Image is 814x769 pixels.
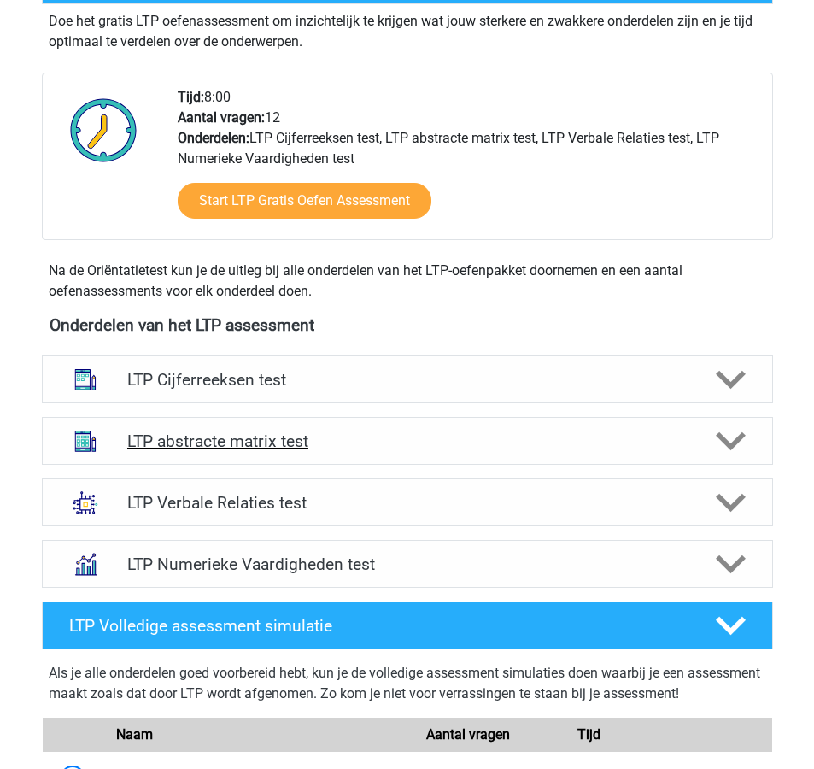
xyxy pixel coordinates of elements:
b: Tijd: [178,89,204,105]
div: Aantal vragen [407,725,528,745]
img: Klok [61,87,147,173]
img: abstracte matrices [63,419,108,463]
div: Tijd [529,725,650,745]
img: cijferreeksen [63,357,108,402]
div: Doe het gratis LTP oefenassessment om inzichtelijk te krijgen wat jouw sterkere en zwakkere onder... [42,4,773,52]
b: Onderdelen: [178,130,249,146]
h4: LTP Numerieke Vaardigheden test [127,555,687,574]
div: 8:00 12 LTP Cijferreeksen test, LTP abstracte matrix test, LTP Verbale Relaties test, LTP Numerie... [165,87,771,239]
a: LTP Volledige assessment simulatie [35,602,780,649]
div: Naam [103,725,407,745]
b: Aantal vragen: [178,109,265,126]
h4: LTP Verbale Relaties test [127,493,687,513]
a: cijferreeksen LTP Cijferreeksen test [35,355,780,403]
a: analogieen LTP Verbale Relaties test [35,478,780,526]
h4: LTP Cijferreeksen test [127,370,687,390]
div: Na de Oriëntatietest kun je de uitleg bij alle onderdelen van het LTP-oefenpakket doornemen en ee... [42,261,773,302]
a: abstracte matrices LTP abstracte matrix test [35,417,780,465]
a: Start LTP Gratis Oefen Assessment [178,183,431,219]
img: analogieen [63,480,108,525]
a: numeriek redeneren LTP Numerieke Vaardigheden test [35,540,780,588]
h4: LTP Volledige assessment simulatie [69,616,688,636]
div: Als je alle onderdelen goed voorbereid hebt, kun je de volledige assessment simulaties doen waarb... [49,663,766,711]
h4: LTP abstracte matrix test [127,431,687,451]
h4: Onderdelen van het LTP assessment [50,315,765,335]
img: numeriek redeneren [63,542,108,586]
